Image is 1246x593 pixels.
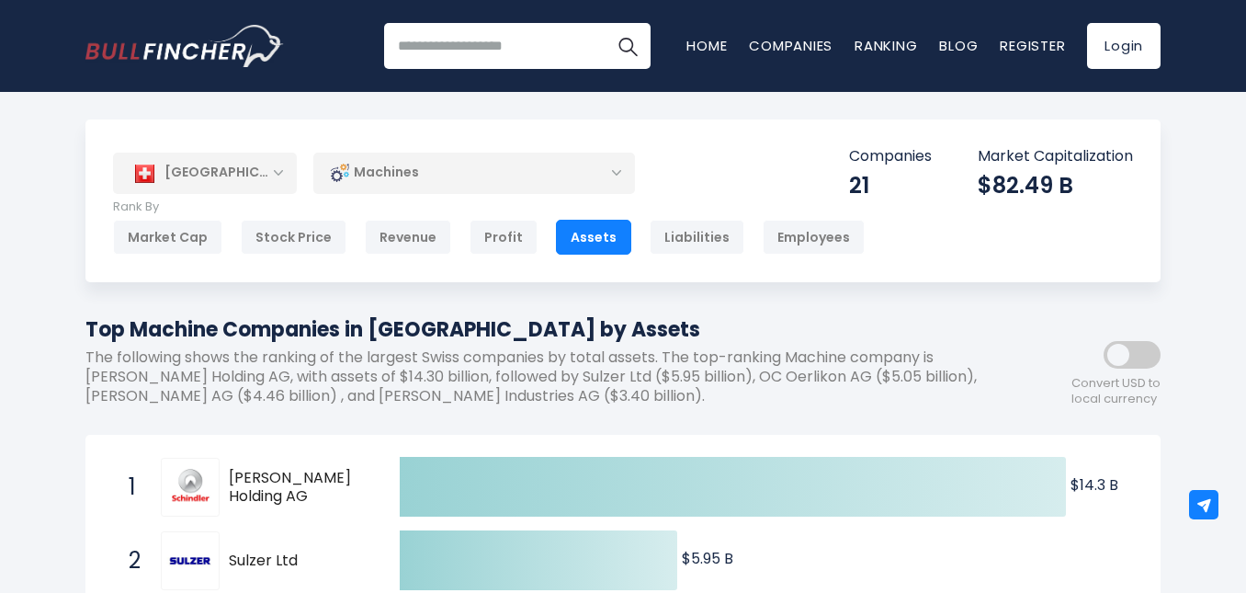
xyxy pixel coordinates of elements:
div: Stock Price [241,220,346,255]
span: 1 [119,472,138,503]
a: Register [1000,36,1065,55]
p: Rank By [113,200,865,215]
text: $14.3 B [1070,474,1118,496]
text: $5.95 B [682,548,733,569]
img: Sulzer Ltd [164,534,217,587]
button: Search [605,23,651,69]
span: Convert USD to local currency [1071,376,1161,407]
div: $82.49 B [978,171,1133,200]
div: Assets [556,220,631,255]
div: Profit [470,220,538,255]
span: [PERSON_NAME] Holding AG [229,469,368,507]
a: Companies [749,36,833,55]
p: Companies [849,147,932,166]
div: 21 [849,171,932,200]
a: Login [1087,23,1161,69]
div: Employees [763,220,865,255]
span: 2 [119,545,138,576]
a: Go to homepage [85,25,283,67]
a: Home [686,36,727,55]
div: Market Cap [113,220,222,255]
div: Machines [313,152,635,194]
p: The following shows the ranking of the largest Swiss companies by total assets. The top-ranking M... [85,348,995,405]
div: [GEOGRAPHIC_DATA] [113,153,297,193]
h1: Top Machine Companies in [GEOGRAPHIC_DATA] by Assets [85,314,995,345]
img: Bullfincher logo [85,25,284,67]
div: Revenue [365,220,451,255]
p: Market Capitalization [978,147,1133,166]
img: Schindler Holding AG [164,461,217,514]
a: Ranking [855,36,917,55]
div: Liabilities [650,220,744,255]
span: Sulzer Ltd [229,552,368,571]
a: Blog [939,36,978,55]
